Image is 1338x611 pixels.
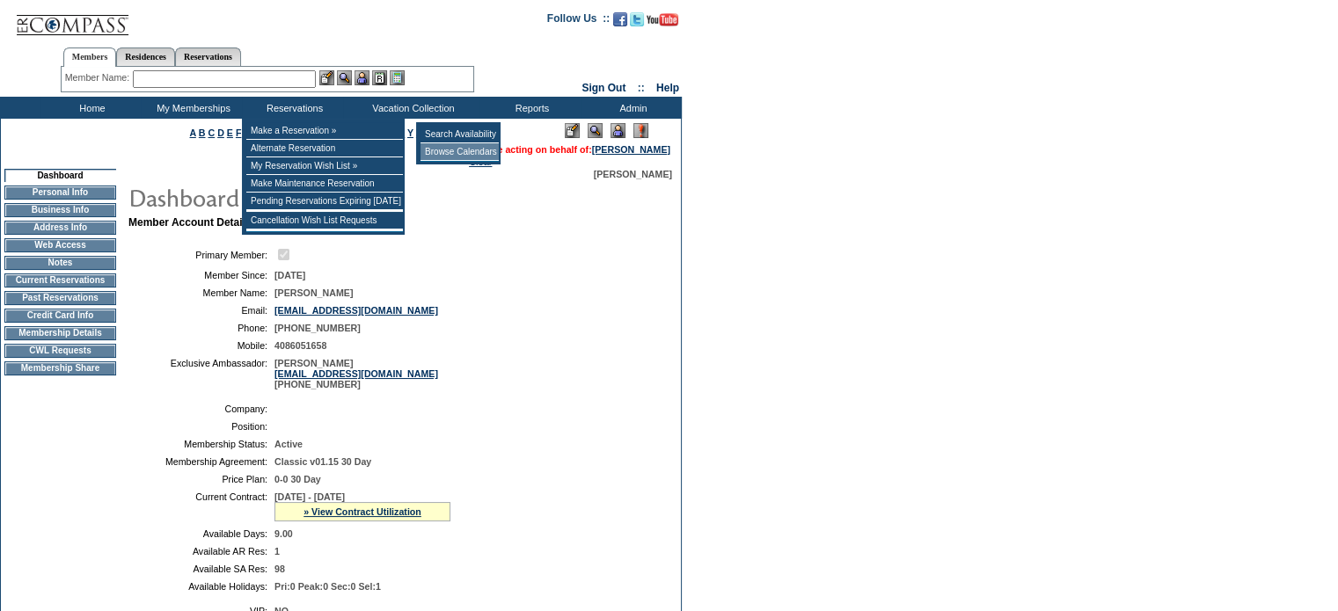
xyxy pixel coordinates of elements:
[4,203,116,217] td: Business Info
[135,439,267,449] td: Membership Status:
[372,70,387,85] img: Reservations
[135,421,267,432] td: Position:
[242,97,343,119] td: Reservations
[613,18,627,28] a: Become our fan on Facebook
[190,127,196,138] a: A
[274,564,285,574] span: 98
[135,546,267,556] td: Available AR Res:
[274,287,353,298] span: [PERSON_NAME]
[592,144,670,155] a: [PERSON_NAME]
[613,12,627,26] img: Become our fan on Facebook
[135,246,267,263] td: Primary Member:
[647,18,678,28] a: Subscribe to our YouTube Channel
[135,358,267,389] td: Exclusive Ambassador:
[274,368,438,379] a: [EMAIL_ADDRESS][DOMAIN_NAME]
[588,123,603,138] img: View Mode
[274,439,303,449] span: Active
[116,47,175,66] a: Residences
[135,491,267,521] td: Current Contract:
[581,97,682,119] td: Admin
[4,291,116,305] td: Past Reservations
[594,169,672,179] span: [PERSON_NAME]
[135,305,267,316] td: Email:
[208,127,215,138] a: C
[4,309,116,323] td: Credit Card Info
[274,491,345,502] span: [DATE] - [DATE]
[135,323,267,333] td: Phone:
[141,97,242,119] td: My Memberships
[274,528,293,539] span: 9.00
[647,13,678,26] img: Subscribe to our YouTube Channel
[565,123,580,138] img: Edit Mode
[135,404,267,414] td: Company:
[246,140,403,157] td: Alternate Reservation
[420,143,499,161] td: Browse Calendars
[4,344,116,358] td: CWL Requests
[4,238,116,252] td: Web Access
[135,564,267,574] td: Available SA Res:
[135,270,267,280] td: Member Since:
[246,193,403,210] td: Pending Reservations Expiring [DATE]
[246,212,403,229] td: Cancellation Wish List Requests
[128,179,479,215] img: pgTtlDashboard.gif
[407,127,413,138] a: Y
[135,340,267,351] td: Mobile:
[274,358,438,389] span: [PERSON_NAME] [PHONE_NUMBER]
[630,12,644,26] img: Follow us on Twitter
[274,581,381,592] span: Pri:0 Peak:0 Sec:0 Sel:1
[175,47,241,66] a: Reservations
[128,216,252,229] b: Member Account Details
[303,506,421,517] a: » View Contract Utilization
[135,456,267,467] td: Membership Agreement:
[4,361,116,375] td: Membership Share
[246,175,403,193] td: Make Maintenance Reservation
[135,581,267,592] td: Available Holidays:
[135,528,267,539] td: Available Days:
[4,256,116,270] td: Notes
[4,273,116,287] td: Current Reservations
[135,474,267,484] td: Price Plan:
[236,127,242,138] a: F
[633,123,648,138] img: Log Concern/Member Elevation
[274,546,280,556] span: 1
[227,127,233,138] a: E
[630,18,644,28] a: Follow us on Twitter
[274,305,438,316] a: [EMAIL_ADDRESS][DOMAIN_NAME]
[274,323,361,333] span: [PHONE_NUMBER]
[246,157,403,175] td: My Reservation Wish List »
[547,11,610,32] td: Follow Us ::
[217,127,224,138] a: D
[4,221,116,235] td: Address Info
[4,326,116,340] td: Membership Details
[638,82,645,94] span: ::
[581,82,625,94] a: Sign Out
[40,97,141,119] td: Home
[274,270,305,280] span: [DATE]
[319,70,334,85] img: b_edit.gif
[199,127,206,138] a: B
[63,47,117,67] a: Members
[4,169,116,182] td: Dashboard
[343,97,479,119] td: Vacation Collection
[420,126,499,143] td: Search Availability
[355,70,369,85] img: Impersonate
[390,70,405,85] img: b_calculator.gif
[611,123,625,138] img: Impersonate
[246,122,403,140] td: Make a Reservation »
[135,287,267,298] td: Member Name:
[274,340,326,351] span: 4086051658
[469,144,670,155] span: You are acting on behalf of:
[479,97,581,119] td: Reports
[274,456,371,467] span: Classic v01.15 30 Day
[4,185,116,200] td: Personal Info
[274,474,321,484] span: 0-0 30 Day
[656,82,679,94] a: Help
[337,70,352,85] img: View
[65,70,133,85] div: Member Name:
